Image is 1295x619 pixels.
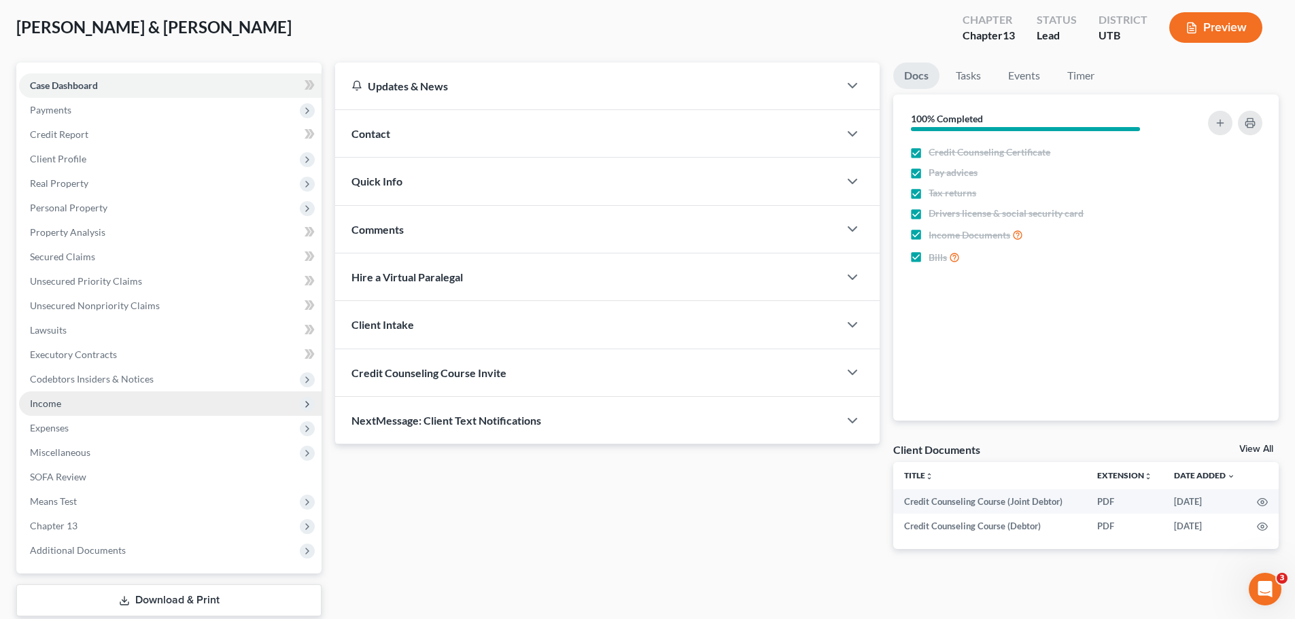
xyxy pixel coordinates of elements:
div: District [1099,12,1147,28]
div: Client Documents [893,442,980,457]
a: Secured Claims [19,245,322,269]
a: Extensionunfold_more [1097,470,1152,480]
td: [DATE] [1163,489,1246,514]
span: Additional Documents [30,544,126,556]
span: Credit Report [30,128,88,140]
td: Credit Counseling Course (Debtor) [893,514,1086,538]
div: Updates & News [351,79,823,93]
div: UTB [1099,28,1147,43]
a: Download & Print [16,584,322,616]
span: Bills [929,251,947,264]
span: Unsecured Nonpriority Claims [30,300,160,311]
span: Quick Info [351,175,402,188]
span: Lawsuits [30,324,67,336]
span: 3 [1277,573,1288,584]
div: Chapter [963,12,1015,28]
span: Pay advices [929,166,978,179]
span: Drivers license & social security card [929,207,1084,220]
a: Tasks [945,63,992,89]
a: Date Added expand_more [1174,470,1235,480]
td: Credit Counseling Course (Joint Debtor) [893,489,1086,514]
a: Unsecured Priority Claims [19,269,322,294]
td: PDF [1086,514,1163,538]
td: [DATE] [1163,514,1246,538]
iframe: Intercom live chat [1249,573,1281,605]
span: Contact [351,127,390,140]
i: unfold_more [1144,472,1152,480]
span: Income Documents [929,228,1010,242]
span: Payments [30,104,71,116]
span: Means Test [30,495,77,507]
span: Client Intake [351,318,414,331]
span: [PERSON_NAME] & [PERSON_NAME] [16,17,292,37]
a: Lawsuits [19,318,322,342]
i: unfold_more [925,472,933,480]
span: Credit Counseling Certificate [929,145,1050,159]
span: Comments [351,223,404,236]
span: Expenses [30,422,69,434]
div: Lead [1037,28,1077,43]
span: 13 [1003,29,1015,41]
span: Unsecured Priority Claims [30,275,142,287]
a: Credit Report [19,122,322,147]
div: Status [1037,12,1077,28]
span: Chapter 13 [30,520,77,531]
span: Executory Contracts [30,349,117,360]
a: SOFA Review [19,465,322,489]
a: Case Dashboard [19,73,322,98]
span: Hire a Virtual Paralegal [351,270,463,283]
span: SOFA Review [30,471,86,482]
span: Miscellaneous [30,446,90,458]
a: Executory Contracts [19,342,322,367]
a: Events [997,63,1051,89]
span: Secured Claims [30,251,95,262]
a: Property Analysis [19,220,322,245]
span: Credit Counseling Course Invite [351,366,506,379]
div: Chapter [963,28,1015,43]
td: PDF [1086,489,1163,514]
span: Real Property [30,177,88,189]
button: Preview [1169,12,1262,43]
span: NextMessage: Client Text Notifications [351,414,541,427]
a: View All [1239,444,1273,454]
a: Unsecured Nonpriority Claims [19,294,322,318]
a: Timer [1056,63,1105,89]
span: Codebtors Insiders & Notices [30,373,154,385]
i: expand_more [1227,472,1235,480]
a: Docs [893,63,939,89]
span: Personal Property [30,202,107,213]
span: Case Dashboard [30,79,98,91]
span: Property Analysis [30,226,105,238]
a: Titleunfold_more [904,470,933,480]
strong: 100% Completed [911,113,983,124]
span: Client Profile [30,153,86,164]
span: Tax returns [929,186,976,200]
span: Income [30,397,61,409]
